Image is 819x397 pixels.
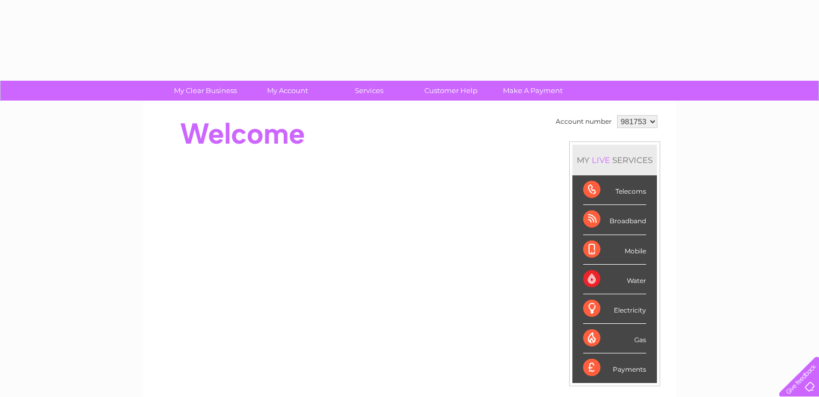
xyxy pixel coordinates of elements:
[161,81,250,101] a: My Clear Business
[590,155,612,165] div: LIVE
[583,175,646,205] div: Telecoms
[572,145,657,175] div: MY SERVICES
[553,112,614,131] td: Account number
[407,81,495,101] a: Customer Help
[583,235,646,265] div: Mobile
[583,265,646,294] div: Water
[583,294,646,324] div: Electricity
[243,81,332,101] a: My Account
[583,353,646,382] div: Payments
[583,324,646,353] div: Gas
[325,81,414,101] a: Services
[583,205,646,235] div: Broadband
[488,81,577,101] a: Make A Payment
